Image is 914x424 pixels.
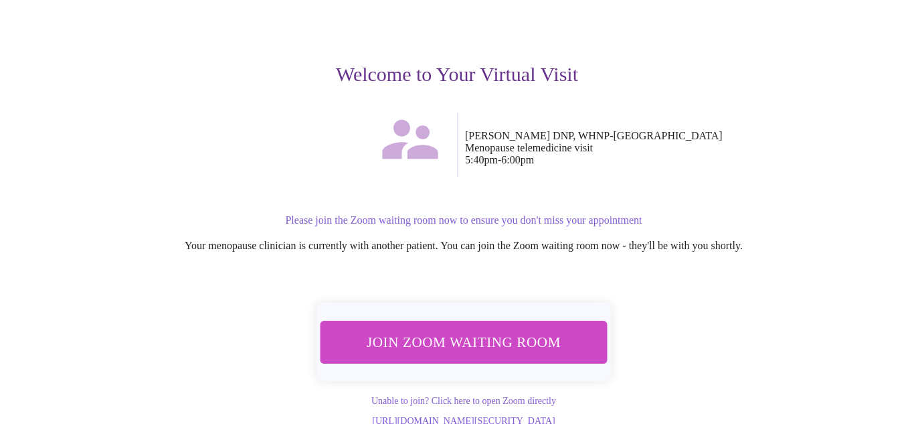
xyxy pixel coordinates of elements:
p: [PERSON_NAME] DNP, WHNP-[GEOGRAPHIC_DATA] Menopause telemedicine visit 5:40pm - 6:00pm [465,130,869,166]
p: Your menopause clinician is currently with another patient. You can join the Zoom waiting room no... [58,240,869,252]
span: Join Zoom Waiting Room [338,330,589,354]
p: Please join the Zoom waiting room now to ensure you don't miss your appointment [58,214,869,226]
a: Unable to join? Click here to open Zoom directly [371,396,556,406]
button: Join Zoom Waiting Room [320,321,607,363]
h3: Welcome to Your Virtual Visit [45,63,869,86]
